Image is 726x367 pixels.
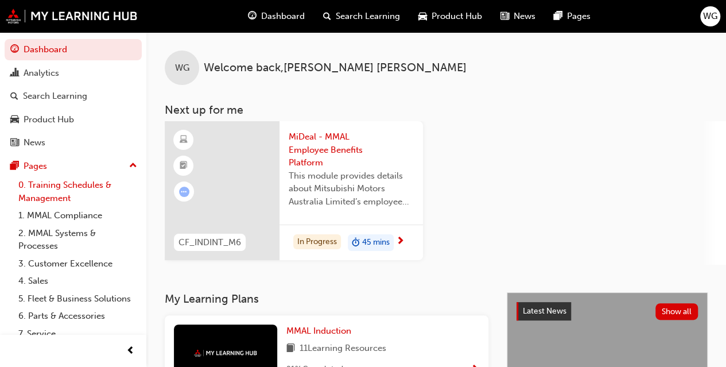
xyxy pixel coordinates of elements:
[24,160,47,173] div: Pages
[14,225,142,255] a: 2. MMAL Systems & Processes
[300,342,386,356] span: 11 Learning Resources
[180,133,188,148] span: learningResourceType_ELEARNING-icon
[314,5,409,28] a: search-iconSearch Learning
[5,156,142,177] button: Pages
[10,161,19,172] span: pages-icon
[362,236,390,249] span: 45 mins
[6,9,138,24] img: mmal
[5,132,142,153] a: News
[14,207,142,225] a: 1. MMAL Compliance
[24,136,45,149] div: News
[703,10,717,23] span: WG
[165,292,488,306] h3: My Learning Plans
[336,10,400,23] span: Search Learning
[175,61,189,75] span: WG
[567,10,591,23] span: Pages
[545,5,600,28] a: pages-iconPages
[5,37,142,156] button: DashboardAnalyticsSearch LearningProduct HubNews
[517,302,698,320] a: Latest NewsShow all
[323,9,331,24] span: search-icon
[352,235,360,250] span: duration-icon
[165,121,423,260] a: CF_INDINT_M6MiDeal - MMAL Employee Benefits PlatformThis module provides details about Mitsubishi...
[204,61,467,75] span: Welcome back , [PERSON_NAME] [PERSON_NAME]
[14,325,142,343] a: 7. Service
[523,306,566,316] span: Latest News
[700,6,720,26] button: WG
[289,130,414,169] span: MiDeal - MMAL Employee Benefits Platform
[126,344,135,358] span: prev-icon
[14,272,142,290] a: 4. Sales
[432,10,482,23] span: Product Hub
[24,113,74,126] div: Product Hub
[10,68,19,79] span: chart-icon
[179,187,189,197] span: learningRecordVerb_ATTEMPT-icon
[10,115,19,125] span: car-icon
[10,138,19,148] span: news-icon
[146,103,726,117] h3: Next up for me
[5,86,142,107] a: Search Learning
[5,39,142,60] a: Dashboard
[239,5,314,28] a: guage-iconDashboard
[14,176,142,207] a: 0. Training Schedules & Management
[286,342,295,356] span: book-icon
[248,9,257,24] span: guage-icon
[14,307,142,325] a: 6. Parts & Accessories
[554,9,562,24] span: pages-icon
[10,91,18,102] span: search-icon
[491,5,545,28] a: news-iconNews
[178,236,241,249] span: CF_INDINT_M6
[194,349,257,357] img: mmal
[655,303,698,320] button: Show all
[289,169,414,208] span: This module provides details about Mitsubishi Motors Australia Limited’s employee benefits platfo...
[261,10,305,23] span: Dashboard
[180,159,188,173] span: booktick-icon
[14,290,142,308] a: 5. Fleet & Business Solutions
[5,63,142,84] a: Analytics
[396,237,405,247] span: next-icon
[293,234,341,250] div: In Progress
[5,109,142,130] a: Product Hub
[286,326,351,336] span: MMAL Induction
[286,324,356,338] a: MMAL Induction
[129,159,137,173] span: up-icon
[409,5,491,28] a: car-iconProduct Hub
[514,10,535,23] span: News
[23,90,87,103] div: Search Learning
[24,67,59,80] div: Analytics
[14,255,142,273] a: 3. Customer Excellence
[10,45,19,55] span: guage-icon
[500,9,509,24] span: news-icon
[418,9,427,24] span: car-icon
